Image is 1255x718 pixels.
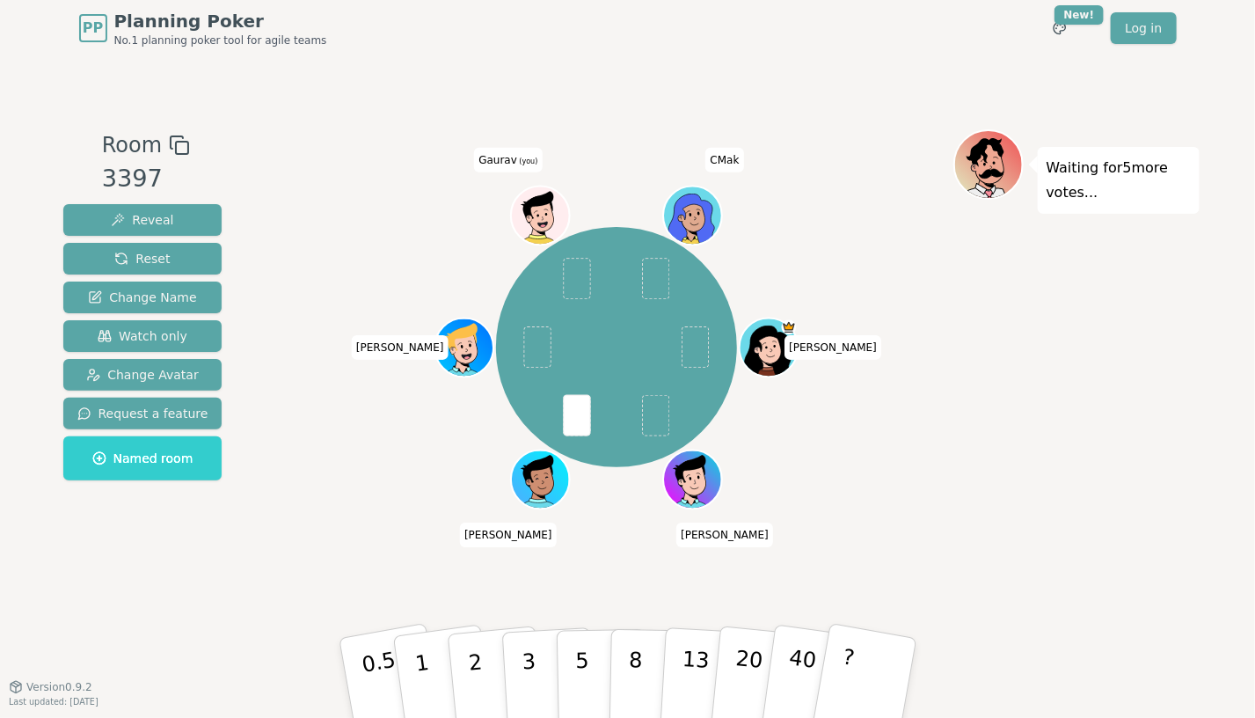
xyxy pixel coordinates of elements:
span: Click to change your name [706,147,744,172]
span: Named room [92,450,193,467]
button: Version0.9.2 [9,680,92,694]
button: Click to change your avatar [513,187,568,243]
span: Watch only [98,327,187,345]
button: Request a feature [63,398,223,429]
span: Last updated: [DATE] [9,697,99,707]
span: Room [102,129,162,161]
span: PP [83,18,103,39]
button: Change Avatar [63,359,223,391]
span: Click to change your name [784,335,881,360]
span: No.1 planning poker tool for agile teams [114,33,327,48]
button: Change Name [63,282,223,313]
span: Request a feature [77,405,208,422]
button: Reveal [63,204,223,236]
span: Planning Poker [114,9,327,33]
a: PPPlanning PokerNo.1 planning poker tool for agile teams [79,9,327,48]
span: Click to change your name [460,523,557,547]
button: New! [1044,12,1076,44]
button: Watch only [63,320,223,352]
span: (you) [517,157,538,165]
p: Waiting for 5 more votes... [1047,156,1191,205]
span: Change Avatar [86,366,199,384]
div: 3397 [102,161,190,197]
span: Version 0.9.2 [26,680,92,694]
span: Click to change your name [676,523,773,547]
span: Cristina is the host [782,319,797,334]
button: Reset [63,243,223,275]
span: Click to change your name [352,335,449,360]
a: Log in [1111,12,1176,44]
span: Reset [114,250,170,267]
span: Click to change your name [474,147,542,172]
span: Reveal [111,211,173,229]
span: Change Name [88,289,196,306]
button: Named room [63,436,223,480]
div: New! [1054,5,1105,25]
